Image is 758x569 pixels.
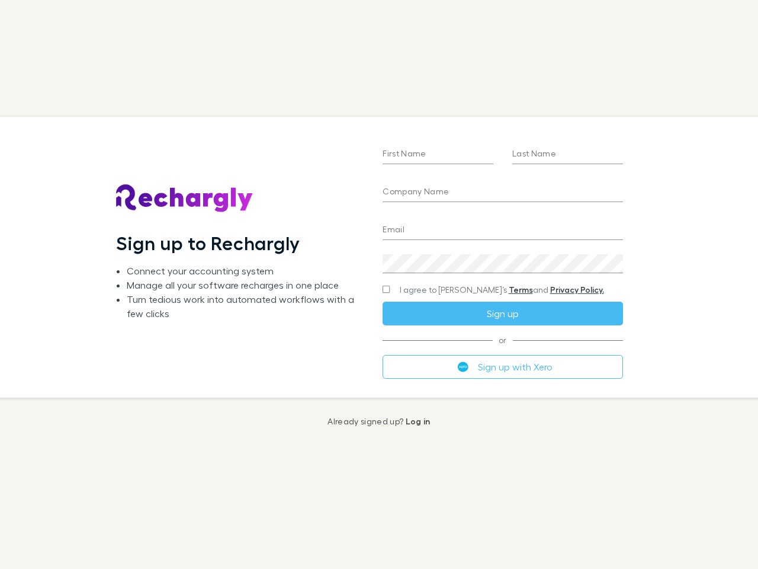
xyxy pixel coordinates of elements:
[127,264,364,278] li: Connect your accounting system
[550,284,604,295] a: Privacy Policy.
[327,417,430,426] p: Already signed up?
[116,184,253,213] img: Rechargly's Logo
[383,355,622,379] button: Sign up with Xero
[383,340,622,340] span: or
[406,416,431,426] a: Log in
[116,232,300,254] h1: Sign up to Rechargly
[458,362,468,372] img: Xero's logo
[509,284,533,295] a: Terms
[127,292,364,321] li: Turn tedious work into automated workflows with a few clicks
[383,302,622,325] button: Sign up
[127,278,364,292] li: Manage all your software recharges in one place
[400,284,604,296] span: I agree to [PERSON_NAME]’s and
